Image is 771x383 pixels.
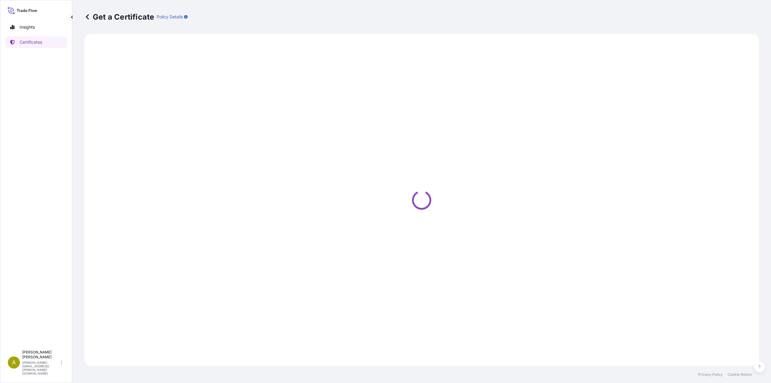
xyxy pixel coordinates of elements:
p: [PERSON_NAME][EMAIL_ADDRESS][PERSON_NAME][DOMAIN_NAME] [22,361,60,375]
p: [PERSON_NAME] [PERSON_NAME] [22,350,60,359]
span: A [12,359,16,366]
p: Insights [20,24,35,30]
a: Cookie Notice [728,372,752,377]
a: Insights [5,21,67,33]
p: Get a Certificate [84,12,154,22]
p: Certificates [20,39,42,45]
div: Loading [88,37,755,363]
a: Privacy Policy [698,372,723,377]
a: Certificates [5,36,67,48]
p: Policy Details [157,14,183,20]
